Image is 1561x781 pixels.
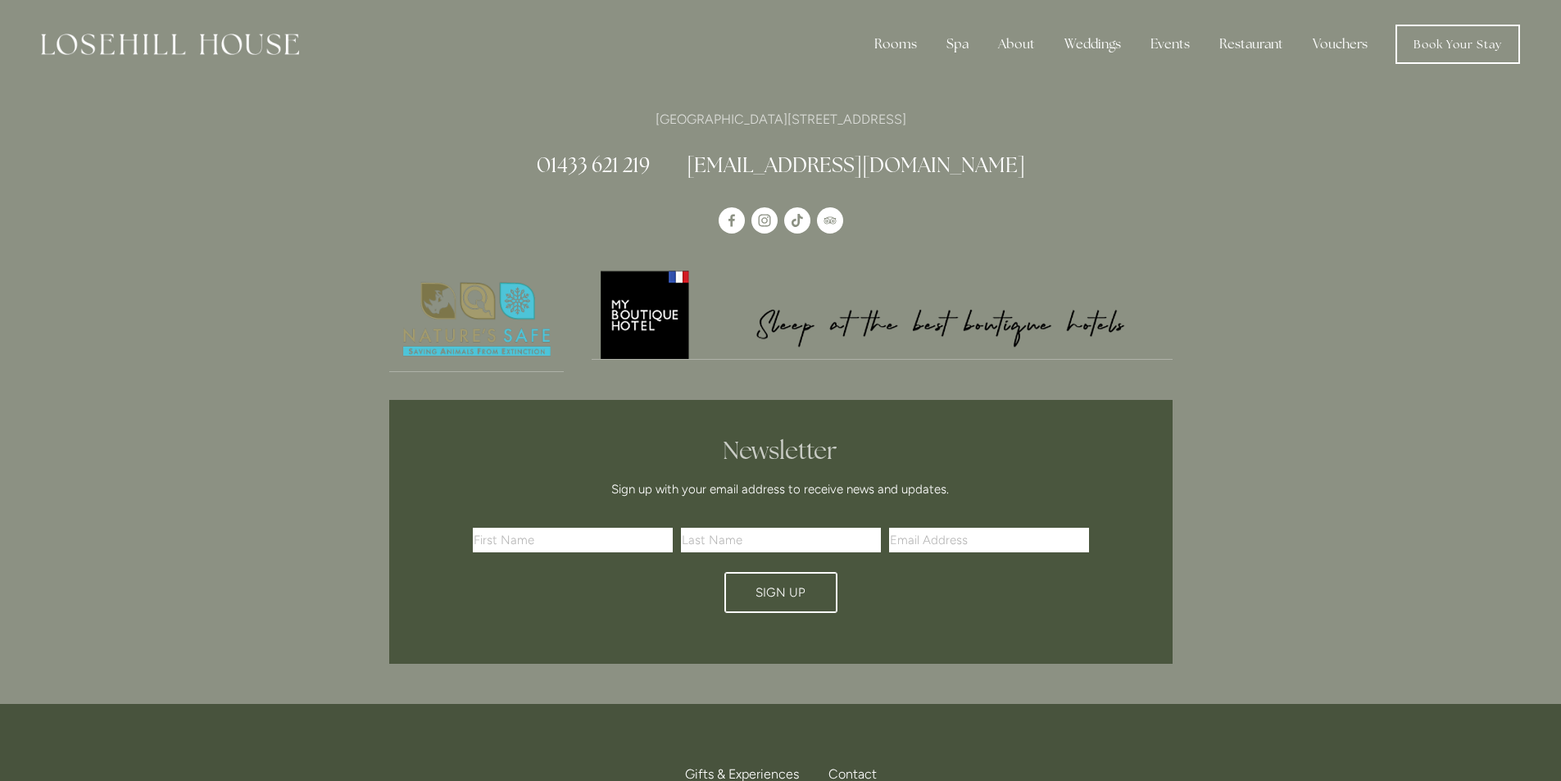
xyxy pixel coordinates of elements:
a: TikTok [784,207,810,234]
a: 01433 621 219 [537,152,650,178]
p: Sign up with your email address to receive news and updates. [479,479,1083,499]
a: My Boutique Hotel - Logo [592,268,1173,360]
a: Vouchers [1300,28,1381,61]
span: Sign Up [756,585,805,600]
p: [GEOGRAPHIC_DATA][STREET_ADDRESS] [389,108,1173,130]
a: [EMAIL_ADDRESS][DOMAIN_NAME] [687,152,1025,178]
img: Losehill House [41,34,299,55]
img: My Boutique Hotel - Logo [592,268,1173,359]
h2: Newsletter [479,436,1083,465]
img: Nature's Safe - Logo [389,268,565,371]
div: Restaurant [1206,28,1296,61]
a: Nature's Safe - Logo [389,268,565,372]
a: Losehill House Hotel & Spa [719,207,745,234]
input: First Name [473,528,673,552]
button: Sign Up [724,572,837,613]
input: Email Address [889,528,1089,552]
div: Rooms [861,28,930,61]
div: About [985,28,1048,61]
div: Weddings [1051,28,1134,61]
a: Book Your Stay [1395,25,1520,64]
input: Last Name [681,528,881,552]
div: Events [1137,28,1203,61]
a: TripAdvisor [817,207,843,234]
div: Spa [933,28,982,61]
a: Instagram [751,207,778,234]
